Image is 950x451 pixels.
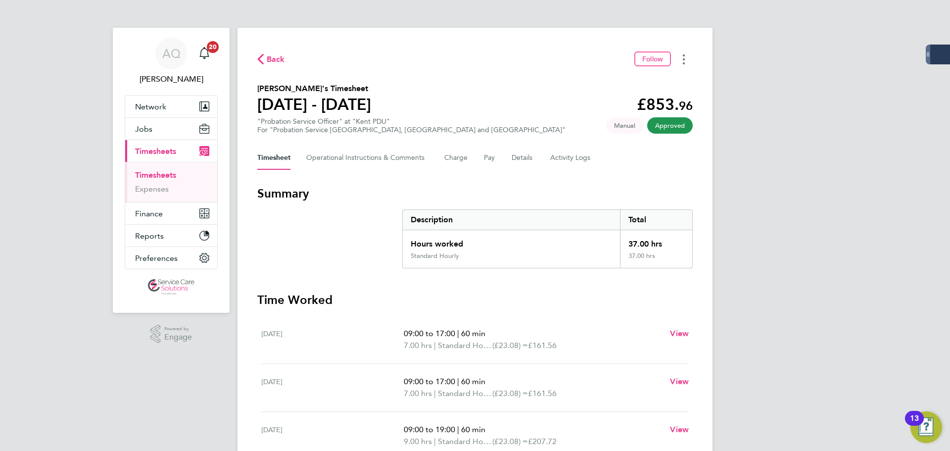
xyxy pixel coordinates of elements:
span: 09:00 to 19:00 [404,425,455,434]
div: [DATE] [261,328,404,351]
button: Reports [125,225,217,247]
div: [DATE] [261,376,404,400]
div: Hours worked [403,230,620,252]
span: | [434,437,436,446]
span: Standard Hourly [438,388,492,400]
span: Network [135,102,166,111]
button: Timesheets Menu [675,51,693,67]
img: servicecare-logo-retina.png [148,279,194,295]
div: For "Probation Service [GEOGRAPHIC_DATA], [GEOGRAPHIC_DATA] and [GEOGRAPHIC_DATA]" [257,126,566,134]
a: Powered byEngage [150,325,192,344]
button: Open Resource Center, 13 new notifications [910,411,942,443]
span: 60 min [461,329,485,338]
span: Back [267,53,285,65]
a: View [670,424,689,436]
span: 09:00 to 17:00 [404,377,455,386]
button: Network [125,96,217,117]
button: Preferences [125,247,217,269]
div: Total [620,210,692,230]
div: Standard Hourly [411,252,459,260]
a: Timesheets [135,170,176,180]
a: Expenses [135,184,169,194]
span: 9.00 hrs [404,437,432,446]
a: AQ[PERSON_NAME] [125,38,218,85]
div: Summary [402,209,693,268]
span: This timesheet was manually created. [606,117,643,134]
span: 7.00 hrs [404,389,432,398]
a: View [670,328,689,340]
button: Back [257,53,285,65]
div: 37.00 hrs [620,230,692,252]
div: Description [403,210,620,230]
button: Pay [484,146,496,170]
span: 7.00 hrs [404,341,432,350]
div: 13 [910,418,919,431]
app-decimal: £853. [637,95,693,114]
span: | [457,329,459,338]
span: | [434,389,436,398]
h2: [PERSON_NAME]'s Timesheet [257,83,371,95]
span: 20 [207,41,219,53]
div: 37.00 hrs [620,252,692,268]
button: Follow [634,51,671,66]
button: Charge [444,146,468,170]
span: | [457,425,459,434]
span: 60 min [461,425,485,434]
span: This timesheet has been approved. [647,117,693,134]
span: (£23.08) = [492,341,528,350]
div: Timesheets [125,162,217,202]
span: £161.56 [528,341,557,350]
span: £207.72 [528,437,557,446]
h3: Time Worked [257,292,693,308]
span: Powered by [164,325,192,333]
button: Jobs [125,118,217,140]
span: 09:00 to 17:00 [404,329,455,338]
span: Preferences [135,253,178,263]
span: £161.56 [528,389,557,398]
button: Details [512,146,534,170]
span: 60 min [461,377,485,386]
span: View [670,377,689,386]
span: AQ [162,47,181,60]
a: Go to home page [125,279,218,295]
div: "Probation Service Officer" at "Kent PDU" [257,117,566,134]
a: 20 [194,38,214,69]
span: View [670,425,689,434]
h3: Summary [257,186,693,201]
span: (£23.08) = [492,389,528,398]
button: Timesheets [125,140,217,162]
span: Andrew Quinney [125,73,218,85]
span: Timesheets [135,147,176,156]
span: Engage [164,333,192,342]
span: Follow [642,54,663,63]
div: [DATE] [261,424,404,448]
button: Operational Instructions & Comments [306,146,428,170]
span: Reports [135,231,164,241]
nav: Main navigation [113,28,230,313]
span: Standard Hourly [438,340,492,351]
span: Jobs [135,124,152,134]
button: Finance [125,202,217,224]
span: | [457,377,459,386]
span: 96 [679,99,693,113]
h1: [DATE] - [DATE] [257,95,371,114]
button: Activity Logs [550,146,592,170]
a: View [670,376,689,388]
span: Standard Hourly [438,436,492,448]
span: (£23.08) = [492,437,528,446]
span: | [434,341,436,350]
span: View [670,329,689,338]
button: Timesheet [257,146,290,170]
span: Finance [135,209,163,218]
